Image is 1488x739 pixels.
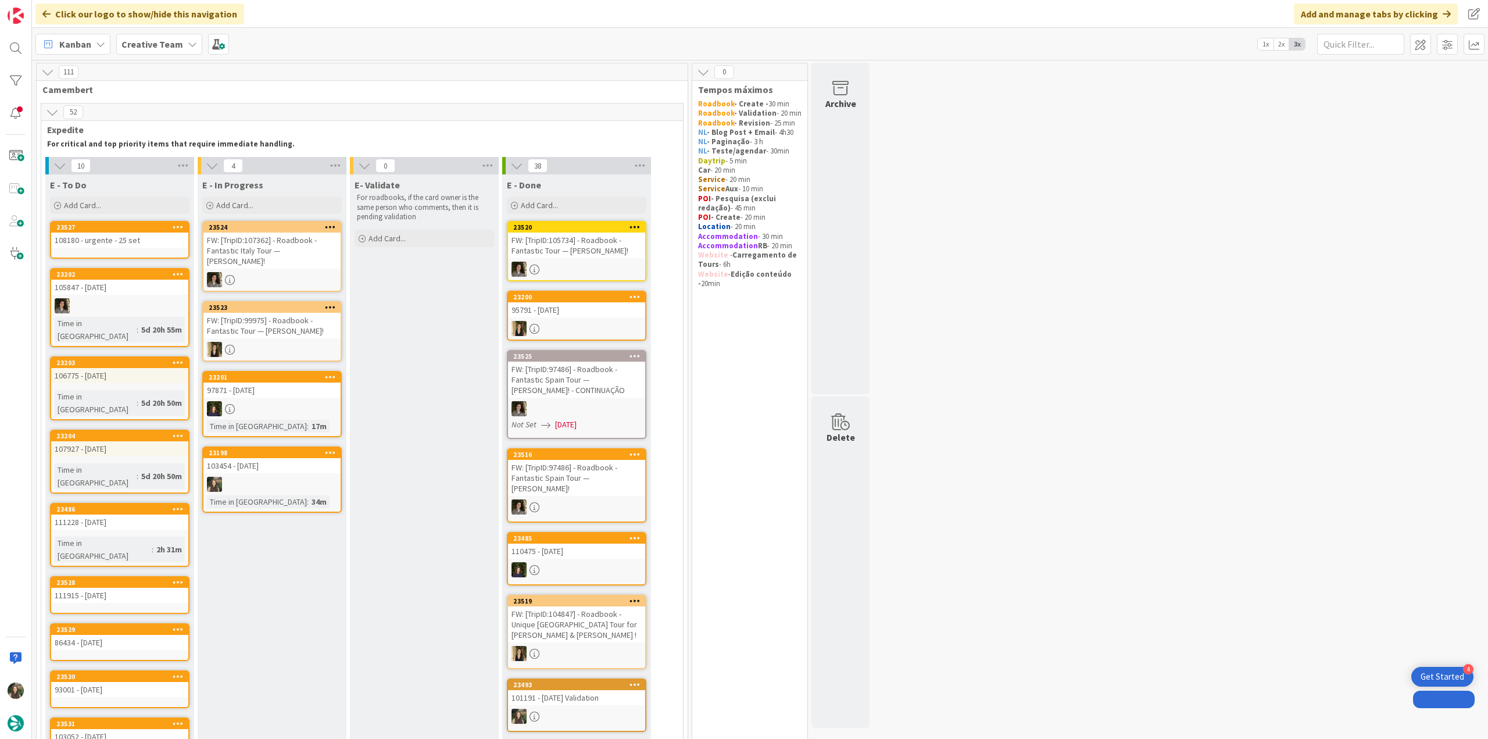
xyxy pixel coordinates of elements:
div: 23493101191 - [DATE] Validation [508,680,645,705]
a: 23202105847 - [DATE]MSTime in [GEOGRAPHIC_DATA]:5d 20h 55m [50,268,189,347]
div: 95791 - [DATE] [508,302,645,317]
div: FW: [TripID:97486] - Roadbook - Fantastic Spain Tour — [PERSON_NAME]! - CONTINUAÇÃO [508,362,645,398]
img: MS [512,262,527,277]
span: 10 [71,159,91,173]
img: IG [512,709,527,724]
div: 23202105847 - [DATE] [51,269,188,295]
p: - 45 min [698,194,802,213]
span: Add Card... [521,200,558,210]
span: 3x [1289,38,1305,50]
img: SP [207,342,222,357]
strong: Aux [725,184,738,194]
strong: - Paginação [707,137,750,147]
div: Time in [GEOGRAPHIC_DATA] [55,537,152,562]
a: 2320095791 - [DATE]SP [507,291,646,341]
div: 4 [1463,664,1473,674]
div: Time in [GEOGRAPHIC_DATA] [207,420,307,433]
span: Tempos máximos [698,84,793,95]
span: E- Validate [355,179,400,191]
span: 52 [63,105,83,119]
strong: POI [698,212,711,222]
div: MC [203,401,341,416]
a: 2353093001 - [DATE] [50,670,189,708]
span: Camembert [42,84,673,95]
div: 23527 [51,222,188,233]
div: FW: [TripID:97486] - Roadbook - Fantastic Spain Tour — [PERSON_NAME]! [508,460,645,496]
div: 106775 - [DATE] [51,368,188,383]
strong: Edição conteúdo - [698,269,793,288]
div: 23198 [203,448,341,458]
div: Time in [GEOGRAPHIC_DATA] [55,317,137,342]
span: 38 [528,159,548,173]
span: E - To Do [50,179,87,191]
div: 23525 [513,352,645,360]
strong: NL [698,146,707,156]
div: 5d 20h 50m [138,470,185,483]
div: 23527108180 - urgente - 25 set [51,222,188,248]
div: 2353093001 - [DATE] [51,672,188,697]
span: Add Card... [64,200,101,210]
strong: - Create [711,212,741,222]
div: 23204 [51,431,188,441]
div: 2320095791 - [DATE] [508,292,645,317]
div: 23516 [513,451,645,459]
span: 2x [1274,38,1289,50]
a: 23516FW: [TripID:97486] - Roadbook - Fantastic Spain Tour — [PERSON_NAME]!MS [507,448,646,523]
div: 23485 [513,534,645,542]
div: 23525 [508,351,645,362]
span: Kanban [59,37,91,51]
div: 23519 [513,597,645,605]
strong: Roadbook [698,108,734,118]
div: MS [508,499,645,515]
div: 23520 [513,223,645,231]
div: 23528 [51,577,188,588]
div: IG [508,709,645,724]
div: 23202 [56,270,188,279]
div: 23486111228 - [DATE] [51,504,188,530]
strong: Car [698,165,710,175]
a: 23525FW: [TripID:97486] - Roadbook - Fantastic Spain Tour — [PERSON_NAME]! - CONTINUAÇÃOMSNot Set... [507,350,646,439]
strong: - Teste/agendar [707,146,766,156]
div: 23524 [203,222,341,233]
span: E - In Progress [202,179,263,191]
p: - 30min [698,147,802,156]
p: - 5 min [698,156,802,166]
strong: Website [698,269,728,279]
div: 23493 [513,681,645,689]
p: - 3 h [698,137,802,147]
div: SP [508,321,645,336]
a: 23198103454 - [DATE]IGTime in [GEOGRAPHIC_DATA]:34m [202,447,342,513]
p: For roadbooks, if the card owner is the same person who comments, then it is pending validation [357,193,492,222]
a: 23485110475 - [DATE]MC [507,532,646,586]
div: 23524FW: [TripID:107362] - Roadbook - Fantastic Italy Tour — [PERSON_NAME]! [203,222,341,269]
b: Creative Team [121,38,183,50]
div: MS [51,298,188,313]
div: 101191 - [DATE] Validation [508,690,645,705]
p: - 20min [698,270,802,289]
strong: Accommodation [698,231,758,241]
strong: Website [698,250,728,260]
div: 23201 [203,372,341,383]
div: 23493 [508,680,645,690]
a: 23520FW: [TripID:105734] - Roadbook - Fantastic Tour — [PERSON_NAME]!MS [507,221,646,281]
span: : [152,543,153,556]
strong: - Create - [734,99,768,109]
div: Get Started [1421,671,1464,683]
div: 108180 - urgente - 25 set [51,233,188,248]
p: 30 min [698,99,802,109]
span: : [137,397,138,409]
strong: - Revision [734,118,770,128]
div: 23198 [209,449,341,457]
strong: - Blog Post + Email [707,127,775,137]
strong: - Validation [734,108,777,118]
div: 17m [309,420,330,433]
p: - 4h30 [698,128,802,137]
p: - 20 min [698,175,802,184]
a: 23486111228 - [DATE]Time in [GEOGRAPHIC_DATA]:2h 31m [50,503,189,567]
a: 23519FW: [TripID:104847] - Roadbook - Unique [GEOGRAPHIC_DATA] Tour for [PERSON_NAME] & [PERSON_N... [507,595,646,669]
span: : [307,495,309,508]
div: 97871 - [DATE] [203,383,341,398]
div: 111228 - [DATE] [51,515,188,530]
div: 23528111915 - [DATE] [51,577,188,603]
span: 1x [1258,38,1274,50]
